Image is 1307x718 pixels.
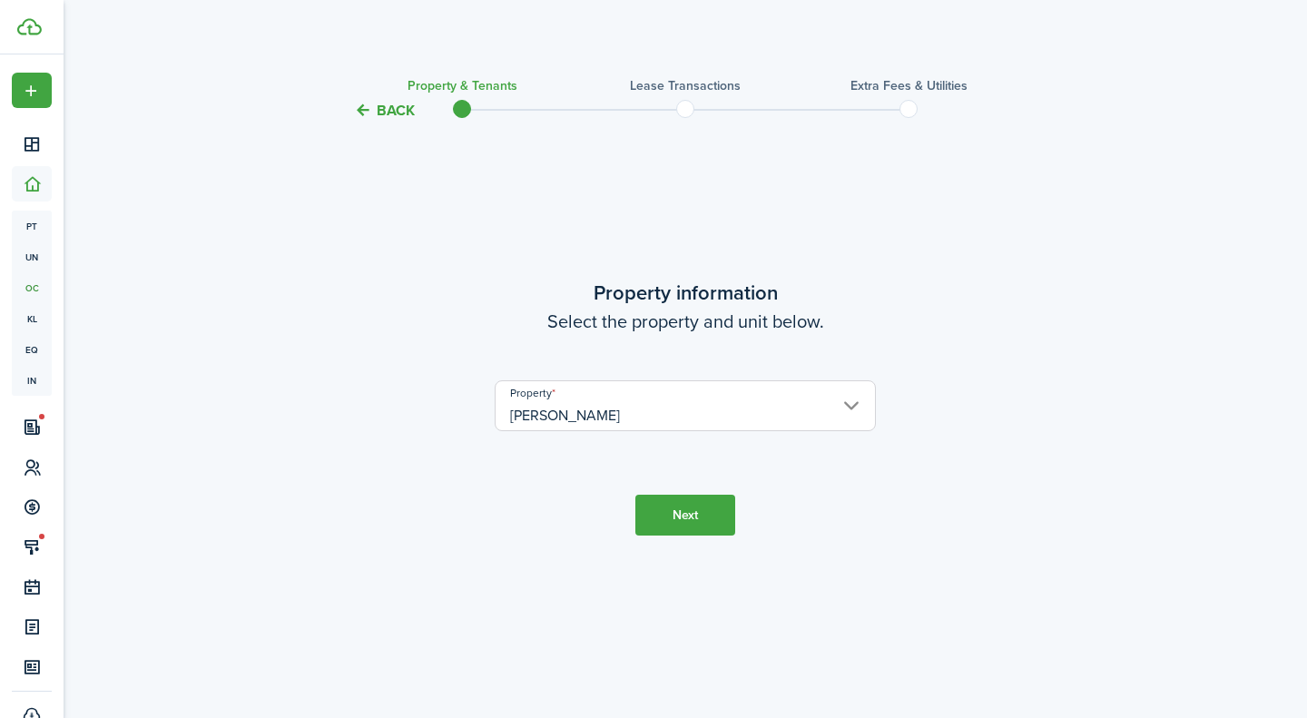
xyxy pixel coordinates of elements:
[635,495,735,536] button: Next
[12,303,52,334] a: kl
[12,211,52,241] a: pt
[304,308,1066,335] wizard-step-header-description: Select the property and unit below.
[17,18,42,35] img: TenantCloud
[408,76,517,95] h3: Property & Tenants
[12,334,52,365] a: eq
[304,278,1066,308] wizard-step-header-title: Property information
[850,76,968,95] h3: Extra fees & Utilities
[12,241,52,272] a: un
[495,380,876,431] input: Select a property
[12,272,52,303] a: oc
[12,365,52,396] a: in
[630,76,741,95] h3: Lease Transactions
[354,101,415,120] button: Back
[12,73,52,108] button: Open menu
